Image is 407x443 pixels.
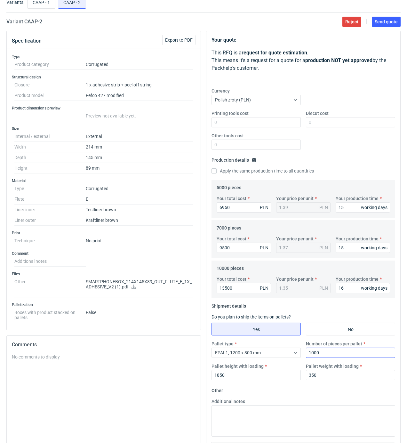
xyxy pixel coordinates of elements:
[361,285,387,291] div: working days
[14,236,86,246] dt: Technique
[86,59,193,70] dd: Corrugated
[211,385,223,393] legend: Other
[336,276,379,282] label: Your production time
[86,142,193,152] dd: 214 mm
[86,236,193,246] dd: No print
[14,131,86,142] dt: Internal / external
[215,350,261,355] span: EPAL1, 1200 x 800 mm
[211,140,301,150] input: 0
[86,113,136,118] span: Preview not available yet.
[336,243,390,253] input: 0
[336,283,390,293] input: 0
[306,370,395,380] input: 0
[14,194,86,205] dt: Flute
[165,38,193,42] span: Export to PDF
[86,205,193,215] dd: Testliner brown
[306,363,359,369] label: Pallet weight with loading
[217,276,246,282] label: Your total cost
[12,341,196,349] h2: Comments
[211,314,291,319] label: Do you plan to ship the items on pallets?
[14,142,86,152] dt: Width
[319,285,328,291] div: PLN
[86,279,193,290] p: SMARTPHONEBOX_214X145X89_OUT_FLUTE_E_1X_ADHESIVE_V2 (1).pdf
[217,223,241,230] legend: 7000 pieces
[306,323,395,335] label: No
[14,256,86,267] dt: Additional notes
[342,17,361,27] button: Reject
[211,110,249,117] label: Printing tools cost
[86,163,193,173] dd: 89 mm
[211,398,245,405] label: Additional notes
[306,348,395,358] input: 0
[276,195,314,202] label: Your price per unit
[217,202,271,213] input: 0
[217,283,271,293] input: 0
[86,215,193,226] dd: Kraftliner brown
[86,152,193,163] dd: 145 mm
[361,204,387,211] div: working days
[306,341,362,347] label: Number of pieces per pallet
[86,194,193,205] dd: E
[276,236,314,242] label: Your price per unit
[14,80,86,90] dt: Closure
[6,18,42,26] h2: Variant CAAP - 2
[211,301,246,309] legend: Shipment details
[12,354,196,360] div: No comments to display
[215,97,251,102] span: Polish złoty (PLN)
[211,155,257,163] legend: Production details
[14,205,86,215] dt: Liner inner
[242,50,307,56] strong: request for quote estimation
[217,236,246,242] label: Your total cost
[260,285,268,291] div: PLN
[14,183,86,194] dt: Type
[276,276,314,282] label: Your price per unit
[211,323,301,335] label: Yes
[336,236,379,242] label: Your production time
[12,126,196,131] h3: Size
[260,204,268,211] div: PLN
[217,182,241,190] legend: 5000 pieces
[14,307,86,320] dt: Boxes with product stacked on pallets
[211,37,236,43] strong: Your quote
[14,90,86,101] dt: Product model
[260,245,268,251] div: PLN
[86,80,193,90] dd: 1 x adhesive strip + peel off string
[211,341,234,347] label: Pallet type
[12,302,196,307] h3: Palletization
[14,277,86,297] dt: Other
[336,195,379,202] label: Your production time
[305,57,372,63] strong: production NOT yet approved
[336,202,390,213] input: 0
[12,54,196,59] h3: Type
[217,263,244,271] legend: 10000 pieces
[319,245,328,251] div: PLN
[372,17,401,27] button: Send quote
[319,204,328,211] div: PLN
[14,59,86,70] dt: Product category
[12,251,196,256] h3: Comment
[12,106,196,111] h3: Product dimensions preview
[12,230,196,236] h3: Print
[14,163,86,173] dt: Height
[361,245,387,251] div: working days
[217,243,271,253] input: 0
[211,88,230,94] label: Currency
[211,117,301,127] input: 0
[12,178,196,183] h3: Material
[86,90,193,101] dd: Fefco 427 modified
[86,131,193,142] dd: External
[211,133,244,139] label: Other tools cost
[375,20,398,24] span: Send quote
[12,271,196,277] h3: Files
[12,75,196,80] h3: Structural design
[211,168,314,174] label: Apply the same production time to all quantities
[211,363,264,369] label: Pallet height with loading
[211,370,301,380] input: 0
[217,195,246,202] label: Your total cost
[162,35,196,45] button: Export to PDF
[211,49,395,72] p: This RFQ is a . This means it's a request for a quote for a by the Packhelp's customer.
[306,117,395,127] input: 0
[14,215,86,226] dt: Liner outer
[306,110,329,117] label: Diecut cost
[86,307,193,320] dd: False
